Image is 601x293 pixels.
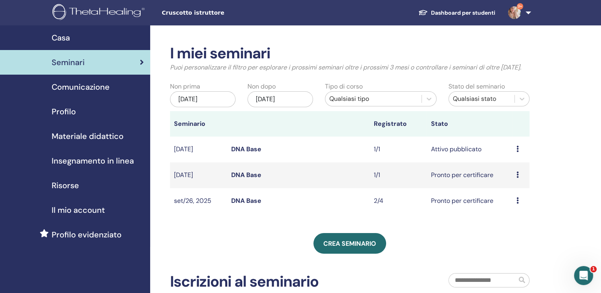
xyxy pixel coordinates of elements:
[52,32,70,44] span: Casa
[170,137,227,162] td: [DATE]
[231,171,261,179] a: DNA Base
[412,6,502,20] a: Dashboard per studenti
[170,91,236,107] div: [DATE]
[231,145,261,153] a: DNA Base
[517,3,523,10] span: 9+
[325,82,363,91] label: Tipo di corso
[453,94,510,104] div: Qualsiasi stato
[508,6,521,19] img: default.png
[247,91,313,107] div: [DATE]
[427,188,512,214] td: Pronto per certificare
[52,81,110,93] span: Comunicazione
[52,155,134,167] span: Insegnamento in linea
[170,162,227,188] td: [DATE]
[162,9,281,17] span: Cruscotto istruttore
[170,63,529,72] p: Puoi personalizzare il filtro per esplorare i prossimi seminari oltre i prossimi 3 mesi o control...
[427,162,512,188] td: Pronto per certificare
[370,188,427,214] td: 2/4
[52,106,76,118] span: Profilo
[418,9,428,16] img: graduation-cap-white.svg
[52,4,147,22] img: logo.png
[590,266,597,272] span: 1
[370,162,427,188] td: 1/1
[323,239,376,248] span: Crea seminario
[170,82,200,91] label: Non prima
[170,44,529,63] h2: I miei seminari
[231,197,261,205] a: DNA Base
[427,111,512,137] th: Stato
[52,56,85,68] span: Seminari
[170,188,227,214] td: set/26, 2025
[574,266,593,285] iframe: Intercom live chat
[329,94,418,104] div: Qualsiasi tipo
[448,82,505,91] label: Stato del seminario
[52,179,79,191] span: Risorse
[427,137,512,162] td: Attivo pubblicato
[52,130,124,142] span: Materiale didattico
[170,111,227,137] th: Seminario
[52,229,122,241] span: Profilo evidenziato
[370,137,427,162] td: 1/1
[170,273,319,291] h2: Iscrizioni al seminario
[370,111,427,137] th: Registrato
[247,82,276,91] label: Non dopo
[313,233,386,254] a: Crea seminario
[52,204,105,216] span: Il mio account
